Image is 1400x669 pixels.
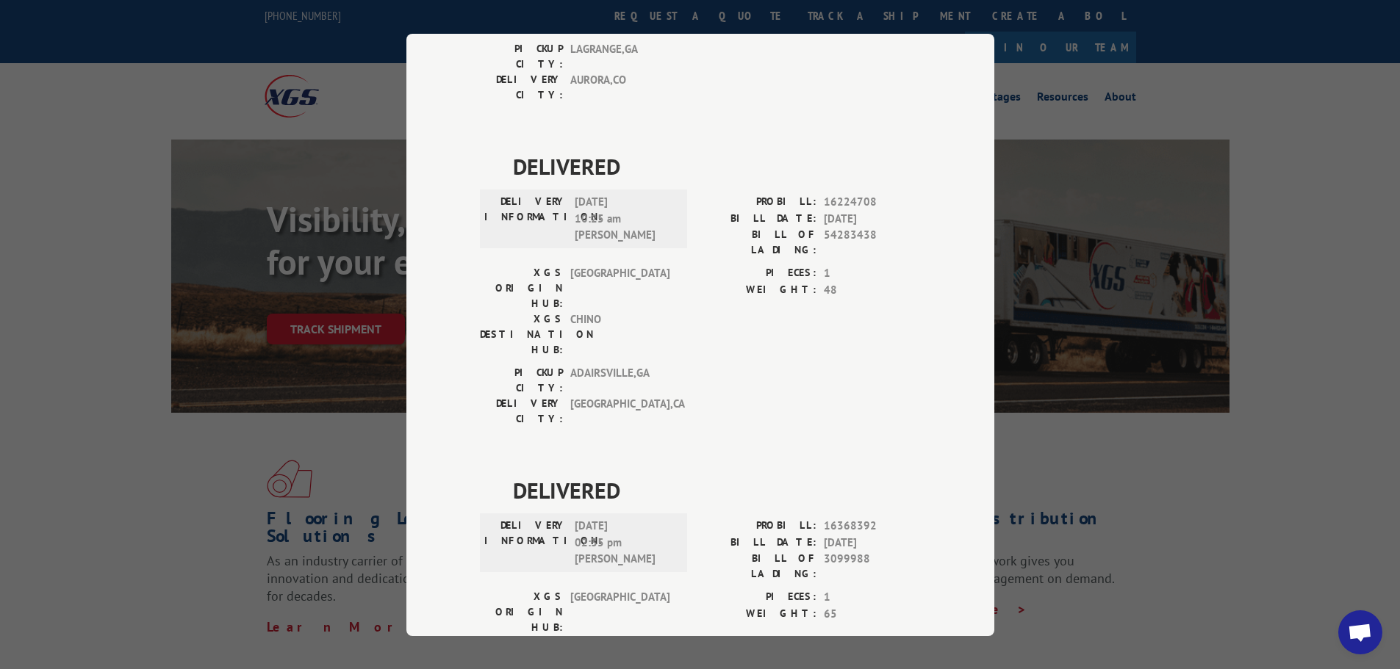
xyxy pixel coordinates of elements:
label: WEIGHT: [700,605,816,622]
label: PICKUP CITY: [480,365,563,396]
span: 16224708 [824,194,921,211]
span: [GEOGRAPHIC_DATA] , CA [570,396,670,427]
label: PIECES: [700,589,816,606]
label: BILL DATE: [700,534,816,551]
span: [DATE] 10:25 am [PERSON_NAME] [575,194,674,244]
span: ADAIRSVILLE , GA [570,365,670,396]
span: 54283438 [824,227,921,258]
label: BILL OF LADING: [700,551,816,582]
label: DELIVERY CITY: [480,72,563,103]
span: [DATE] [824,534,921,551]
label: WEIGHT: [700,281,816,298]
span: [GEOGRAPHIC_DATA] [570,589,670,635]
span: AURORA , CO [570,72,670,103]
label: DELIVERY INFORMATION: [484,518,567,568]
label: XGS DESTINATION HUB: [480,311,563,358]
span: 16368392 [824,518,921,535]
label: PIECES: [700,265,816,282]
span: CHINO [570,311,670,358]
label: BILL DATE: [700,210,816,227]
span: [GEOGRAPHIC_DATA] [570,265,670,311]
label: DELIVERY INFORMATION: [484,194,567,244]
div: Open chat [1338,610,1382,654]
label: XGS ORIGIN HUB: [480,265,563,311]
span: [DATE] 02:35 pm [PERSON_NAME] [575,518,674,568]
label: BILL OF LADING: [700,227,816,258]
span: 3099988 [824,551,921,582]
span: 65 [824,605,921,622]
span: DELIVERED [513,150,921,183]
span: [DATE] [824,210,921,227]
label: PICKUP CITY: [480,41,563,72]
label: PROBILL: [700,518,816,535]
span: LAGRANGE , GA [570,41,670,72]
label: XGS ORIGIN HUB: [480,589,563,635]
span: 1 [824,265,921,282]
span: 48 [824,281,921,298]
span: 1 [824,589,921,606]
label: PROBILL: [700,194,816,211]
span: DELIVERED [513,474,921,507]
label: DELIVERY CITY: [480,396,563,427]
